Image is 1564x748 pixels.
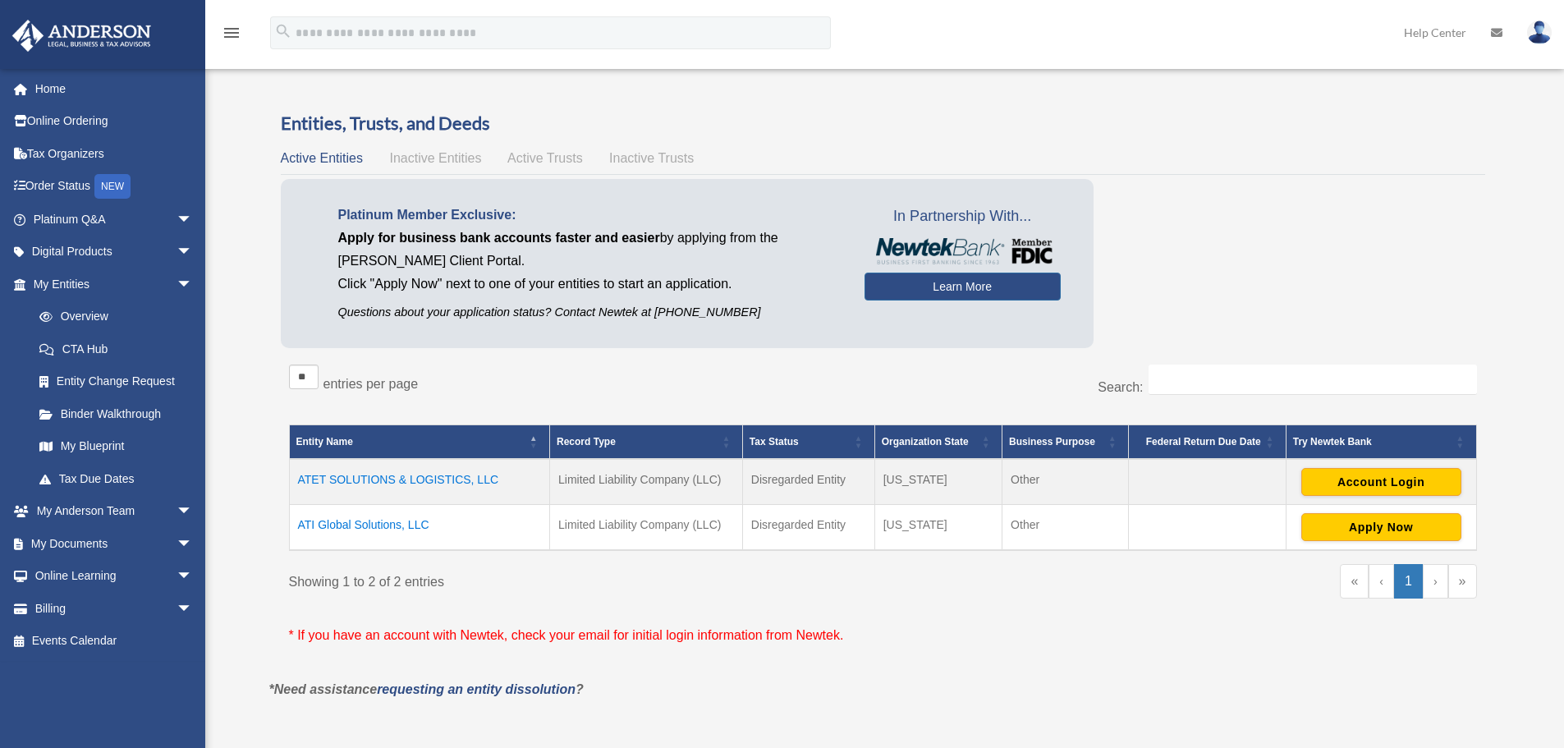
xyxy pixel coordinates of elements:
[11,560,218,593] a: Online Learningarrow_drop_down
[1129,425,1287,460] th: Federal Return Due Date: Activate to sort
[222,29,241,43] a: menu
[1293,432,1452,452] div: Try Newtek Bank
[377,682,576,696] a: requesting an entity dissolution
[1146,436,1261,447] span: Federal Return Due Date
[865,204,1061,230] span: In Partnership With...
[281,151,363,165] span: Active Entities
[873,238,1053,264] img: NewtekBankLogoSM.png
[177,236,209,269] span: arrow_drop_down
[550,425,743,460] th: Record Type: Activate to sort
[1394,564,1423,599] a: 1
[23,397,209,430] a: Binder Walkthrough
[269,682,584,696] em: *Need assistance ?
[11,268,209,301] a: My Entitiesarrow_drop_down
[874,505,1002,551] td: [US_STATE]
[1009,436,1095,447] span: Business Purpose
[11,236,218,268] a: Digital Productsarrow_drop_down
[23,365,209,398] a: Entity Change Request
[1527,21,1552,44] img: User Pic
[177,495,209,529] span: arrow_drop_down
[338,227,840,273] p: by applying from the [PERSON_NAME] Client Portal.
[609,151,694,165] span: Inactive Trusts
[177,592,209,626] span: arrow_drop_down
[289,624,1477,647] p: * If you have an account with Newtek, check your email for initial login information from Newtek.
[1002,505,1129,551] td: Other
[11,72,218,105] a: Home
[1369,564,1394,599] a: Previous
[7,20,156,52] img: Anderson Advisors Platinum Portal
[338,273,840,296] p: Click "Apply Now" next to one of your entities to start an application.
[177,560,209,594] span: arrow_drop_down
[550,505,743,551] td: Limited Liability Company (LLC)
[23,430,209,463] a: My Blueprint
[865,273,1061,301] a: Learn More
[11,203,218,236] a: Platinum Q&Aarrow_drop_down
[742,459,874,505] td: Disregarded Entity
[550,459,743,505] td: Limited Liability Company (LLC)
[874,425,1002,460] th: Organization State: Activate to sort
[1340,564,1369,599] a: First
[296,436,353,447] span: Entity Name
[1286,425,1476,460] th: Try Newtek Bank : Activate to sort
[323,377,419,391] label: entries per page
[177,203,209,236] span: arrow_drop_down
[557,436,616,447] span: Record Type
[23,301,201,333] a: Overview
[11,592,218,625] a: Billingarrow_drop_down
[1301,468,1461,496] button: Account Login
[1448,564,1477,599] a: Last
[882,436,969,447] span: Organization State
[11,625,218,658] a: Events Calendar
[274,22,292,40] i: search
[507,151,583,165] span: Active Trusts
[289,425,550,460] th: Entity Name: Activate to invert sorting
[281,111,1485,136] h3: Entities, Trusts, and Deeds
[338,204,840,227] p: Platinum Member Exclusive:
[23,462,209,495] a: Tax Due Dates
[338,302,840,323] p: Questions about your application status? Contact Newtek at [PHONE_NUMBER]
[1301,475,1461,488] a: Account Login
[11,527,218,560] a: My Documentsarrow_drop_down
[11,105,218,138] a: Online Ordering
[11,495,218,528] a: My Anderson Teamarrow_drop_down
[742,425,874,460] th: Tax Status: Activate to sort
[289,459,550,505] td: ATET SOLUTIONS & LOGISTICS, LLC
[742,505,874,551] td: Disregarded Entity
[389,151,481,165] span: Inactive Entities
[11,137,218,170] a: Tax Organizers
[23,333,209,365] a: CTA Hub
[177,527,209,561] span: arrow_drop_down
[1002,425,1129,460] th: Business Purpose: Activate to sort
[1098,380,1143,394] label: Search:
[289,564,871,594] div: Showing 1 to 2 of 2 entries
[94,174,131,199] div: NEW
[1423,564,1448,599] a: Next
[11,170,218,204] a: Order StatusNEW
[1002,459,1129,505] td: Other
[1301,513,1461,541] button: Apply Now
[289,505,550,551] td: ATI Global Solutions, LLC
[874,459,1002,505] td: [US_STATE]
[338,231,660,245] span: Apply for business bank accounts faster and easier
[222,23,241,43] i: menu
[177,268,209,301] span: arrow_drop_down
[750,436,799,447] span: Tax Status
